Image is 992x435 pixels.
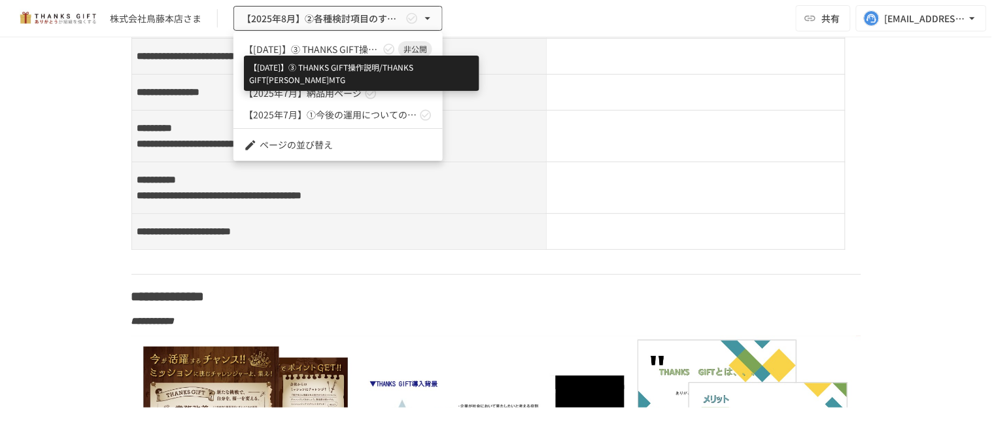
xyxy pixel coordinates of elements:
span: 非公開 [398,43,432,55]
li: ページの並び替え [233,134,443,156]
span: 【2025年7月】①今後の運用についてのご案内/THANKS GIFTキックオフMTG [244,108,417,122]
span: 【2025年8月】②各種検討項目のすり合わせ/ THANKS GIFTキックオフMTG [244,65,417,78]
span: 【[DATE]】➂ THANKS GIFT操作説明/THANKS GIFT[PERSON_NAME]MTG [244,43,380,56]
span: 【2025年7月】納品用ページ [244,86,362,100]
